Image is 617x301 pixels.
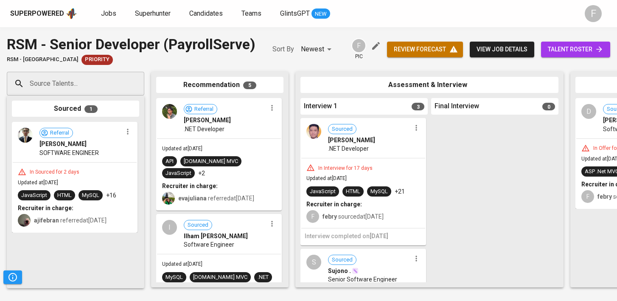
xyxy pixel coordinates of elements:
[306,201,362,208] b: Recruiter in charge:
[57,191,72,200] div: HTML
[300,118,426,245] div: Sourced[PERSON_NAME].NET DeveloperIn Interview for 17 daysUpdated at[DATE]JavaScriptHTMLMySQL+21R...
[300,77,558,93] div: Assessment & Interview
[184,158,238,166] div: [DOMAIN_NAME] MVC
[18,214,31,227] img: aji.muda@glints.com
[7,34,255,55] div: RSM - Senior Developer (PayrollServe)
[470,42,534,57] button: view job details
[12,122,137,233] div: Referral[PERSON_NAME]SOFTWARE ENGINEERIn Sourced for 2 daysUpdated at[DATE]JavaScriptHTMLMySQL+16...
[412,103,424,110] span: 3
[162,220,177,235] div: I
[542,103,555,110] span: 0
[184,125,224,133] span: .NET Developer
[184,232,248,240] span: Ilham [PERSON_NAME]
[280,9,310,17] span: GlintsGPT
[323,213,337,220] b: febry
[351,38,366,60] div: pic
[165,169,191,177] div: JavaScript
[193,273,247,281] div: [DOMAIN_NAME] MVC
[66,7,77,20] img: app logo
[328,275,397,284] span: Senior Software Engineer
[81,55,113,65] div: New Job received from Demand Team
[189,8,224,19] a: Candidates
[597,193,612,200] b: febry
[241,8,263,19] a: Teams
[306,255,321,270] div: S
[135,9,171,17] span: Superhunter
[82,191,99,200] div: MySQL
[165,158,174,166] div: API
[548,44,603,55] span: talent roster
[162,192,175,205] img: eva@glints.com
[370,188,388,196] div: MySQL
[106,191,116,200] p: +16
[243,82,256,89] span: 5
[346,188,360,196] div: HTML
[477,44,527,55] span: view job details
[189,9,223,17] span: Candidates
[47,129,73,137] span: Referral
[585,5,602,22] div: F
[306,210,319,223] div: F
[435,101,479,111] span: Final Interview
[191,105,217,113] span: Referral
[310,188,336,196] div: JavaScript
[305,232,422,241] h6: Interview completed on
[280,8,330,19] a: GlintsGPT NEW
[3,270,22,284] button: Pipeline Triggers
[328,136,375,144] span: [PERSON_NAME]
[162,146,202,152] span: Updated at [DATE]
[7,56,78,64] span: RSM - [GEOGRAPHIC_DATA]
[34,217,59,224] b: ajifebran
[162,104,177,119] img: 8ff6c3f29ff0b48338f50bbade62f0d6.jpg
[328,256,356,264] span: Sourced
[39,140,87,148] span: [PERSON_NAME]
[306,124,321,139] img: 942279c23045bfa6ae9fb5a57cb92994.jpg
[301,42,334,57] div: Newest
[387,42,463,57] button: review forecast
[394,44,456,55] span: review forecast
[315,165,376,172] div: In Interview for 17 days
[34,217,107,224] span: referred at [DATE]
[165,273,183,281] div: MySQL
[18,205,73,211] b: Recruiter in charge:
[258,273,269,281] div: .NET
[178,195,254,202] span: referred at [DATE]
[84,105,98,113] span: 1
[162,261,202,267] span: Updated at [DATE]
[184,221,212,229] span: Sourced
[306,175,347,181] span: Updated at [DATE]
[272,44,294,54] p: Sort By
[395,187,405,196] p: +21
[12,101,139,117] div: Sourced
[184,240,234,249] span: Software Engineer
[101,9,116,17] span: Jobs
[541,42,610,57] a: talent roster
[352,267,359,274] img: magic_wand.svg
[581,104,596,119] div: D
[178,195,207,202] b: evajuliana
[81,56,113,64] span: Priority
[135,8,172,19] a: Superhunter
[101,8,118,19] a: Jobs
[241,9,261,17] span: Teams
[323,213,384,220] span: sourced at [DATE]
[311,10,330,18] span: NEW
[162,183,218,189] b: Recruiter in charge:
[140,83,141,84] button: Open
[328,267,351,275] span: Sujono .
[370,233,388,239] span: [DATE]
[26,169,83,176] div: In Sourced for 2 days
[10,9,64,19] div: Superpowered
[328,125,356,133] span: Sourced
[304,101,337,111] span: Interview 1
[301,44,324,54] p: Newest
[328,144,369,153] span: .NET Developer
[39,149,99,157] span: SOFTWARE ENGINEER
[10,7,77,20] a: Superpoweredapp logo
[156,77,283,93] div: Recommendation
[198,169,205,177] p: +2
[184,116,231,124] span: [PERSON_NAME]
[351,38,366,53] div: F
[18,180,58,186] span: Updated at [DATE]
[21,191,47,200] div: JavaScript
